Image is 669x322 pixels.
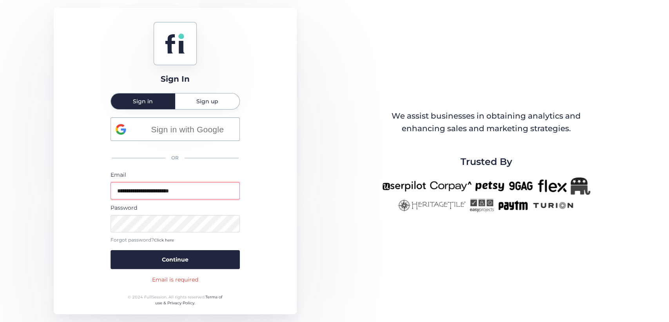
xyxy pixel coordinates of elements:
span: Sign in with Google [140,123,235,136]
span: Sign in [133,99,153,104]
img: heritagetile-new.png [397,199,466,212]
div: © 2024 FullSession. All rights reserved. [124,294,226,306]
div: Forgot password? [111,236,240,244]
div: OR [111,150,240,166]
span: Sign up [196,99,218,104]
div: Sign In [161,73,190,85]
div: Password [111,203,240,212]
span: Trusted By [460,154,512,169]
img: easyprojects-new.png [470,199,494,212]
img: petsy-new.png [475,177,504,195]
img: userpilot-new.png [382,177,426,195]
img: paytm-new.png [498,199,528,212]
div: We assist businesses in obtaining analytics and enhancing sales and marketing strategies. [383,110,589,135]
span: Continue [162,255,189,264]
img: 9gag-new.png [508,177,534,195]
img: corpay-new.png [430,177,471,195]
img: flex-new.png [538,177,567,195]
span: Click here [154,238,174,243]
div: Email [111,170,240,179]
img: Republicanlogo-bw.png [571,177,590,195]
img: turion-new.png [532,199,575,212]
div: Email is required [152,275,198,284]
button: Continue [111,250,240,269]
